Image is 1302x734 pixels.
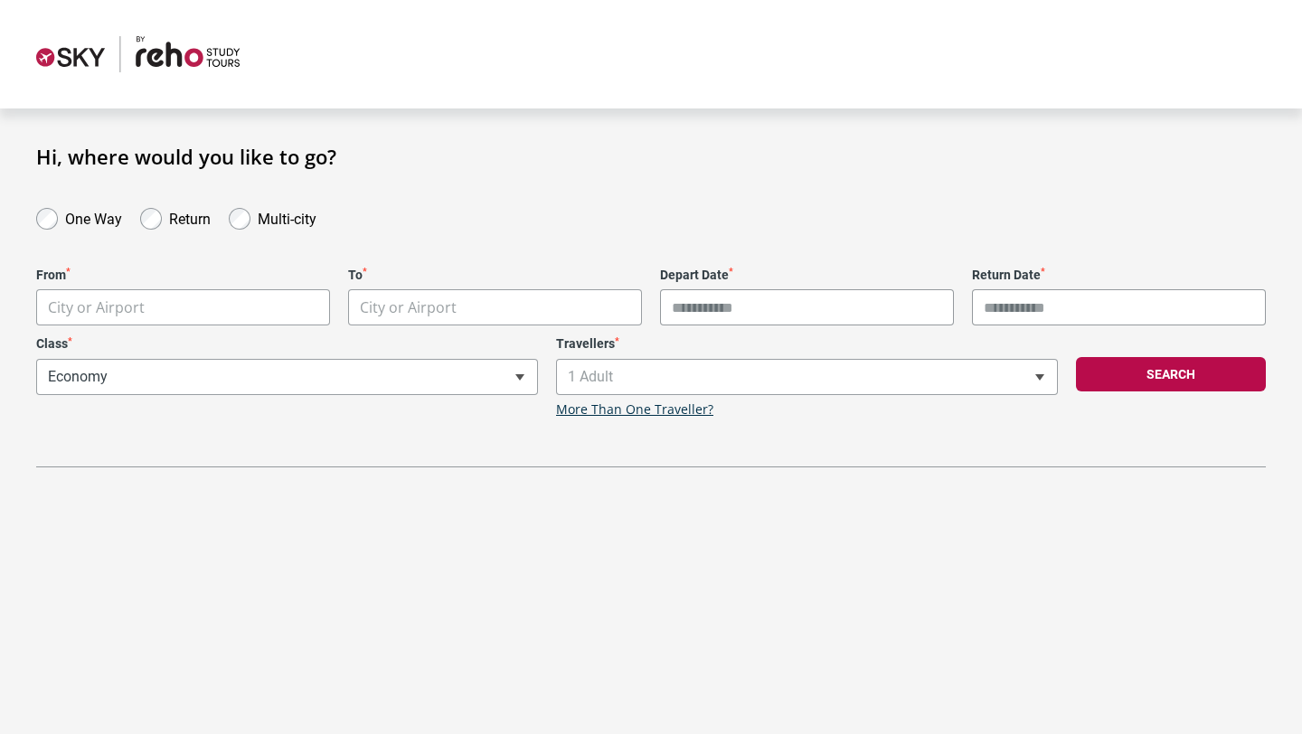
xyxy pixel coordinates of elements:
span: Economy [37,360,537,394]
span: City or Airport [36,289,330,325]
span: Economy [36,359,538,395]
span: City or Airport [360,297,457,317]
a: More Than One Traveller? [556,402,713,418]
label: Depart Date [660,268,954,283]
span: 1 Adult [557,360,1057,394]
span: 1 Adult [556,359,1058,395]
span: City or Airport [48,297,145,317]
label: To [348,268,642,283]
span: City or Airport [348,289,642,325]
label: Return [169,206,211,228]
label: Multi-city [258,206,316,228]
label: One Way [65,206,122,228]
label: Return Date [972,268,1266,283]
h1: Hi, where would you like to go? [36,145,1266,168]
label: Travellers [556,336,1058,352]
button: Search [1076,357,1266,391]
label: From [36,268,330,283]
span: City or Airport [349,290,641,325]
span: City or Airport [37,290,329,325]
label: Class [36,336,538,352]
